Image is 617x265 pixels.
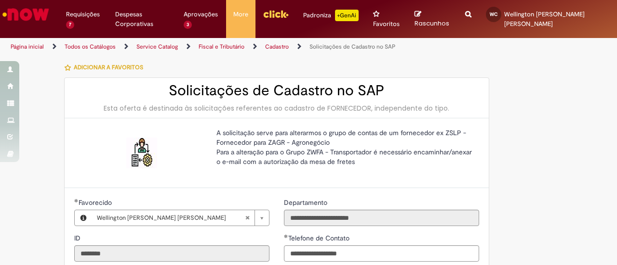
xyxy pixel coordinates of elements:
span: 3 [184,21,192,29]
img: ServiceNow [1,5,51,24]
button: Favorecido, Visualizar este registro Wellington Jose de Souza Campos [75,210,92,226]
label: Somente leitura - Departamento [284,198,329,207]
a: Solicitações de Cadastro no SAP [309,43,395,50]
input: Departamento [284,210,479,226]
input: Telefone de Contato [284,245,479,262]
span: More [233,10,248,19]
span: Aprovações [184,10,218,19]
span: Rascunhos [415,19,449,28]
a: Fiscal e Tributário [199,43,244,50]
button: Adicionar a Favoritos [64,57,148,77]
p: +GenAi [335,10,359,21]
ul: Trilhas de página [7,38,404,56]
div: Esta oferta é destinada às solicitações referentes ao cadastro de FORNECEDOR, independente do tipo. [74,103,479,113]
span: Adicionar a Favoritos [74,63,143,71]
a: Rascunhos [415,10,451,28]
span: WC [490,11,497,17]
span: Obrigatório Preenchido [74,199,79,202]
div: Padroniza [303,10,359,21]
span: Somente leitura - Departamento [284,198,329,207]
span: Wellington [PERSON_NAME] [PERSON_NAME] [97,210,245,226]
span: Telefone de Contato [288,234,351,242]
abbr: Limpar campo Favorecido [240,210,255,226]
span: Requisições [66,10,100,19]
span: 7 [66,21,74,29]
label: Somente leitura - ID [74,233,82,243]
p: A solicitação serve para alterarmos o grupo de contas de um fornecedor ex ZSLP - Fornecedor para ... [216,128,472,166]
img: Solicitações de Cadastro no SAP [126,138,157,168]
input: ID [74,245,269,262]
a: Wellington [PERSON_NAME] [PERSON_NAME]Limpar campo Favorecido [92,210,269,226]
img: click_logo_yellow_360x200.png [263,7,289,21]
h2: Solicitações de Cadastro no SAP [74,83,479,99]
a: Service Catalog [136,43,178,50]
span: Wellington [PERSON_NAME] [PERSON_NAME] [504,10,585,28]
a: Cadastro [265,43,289,50]
span: Obrigatório Preenchido [284,234,288,238]
span: Favoritos [373,19,400,29]
span: Necessários - Favorecido [79,198,114,207]
a: Todos os Catálogos [65,43,116,50]
a: Página inicial [11,43,44,50]
span: Despesas Corporativas [115,10,170,29]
